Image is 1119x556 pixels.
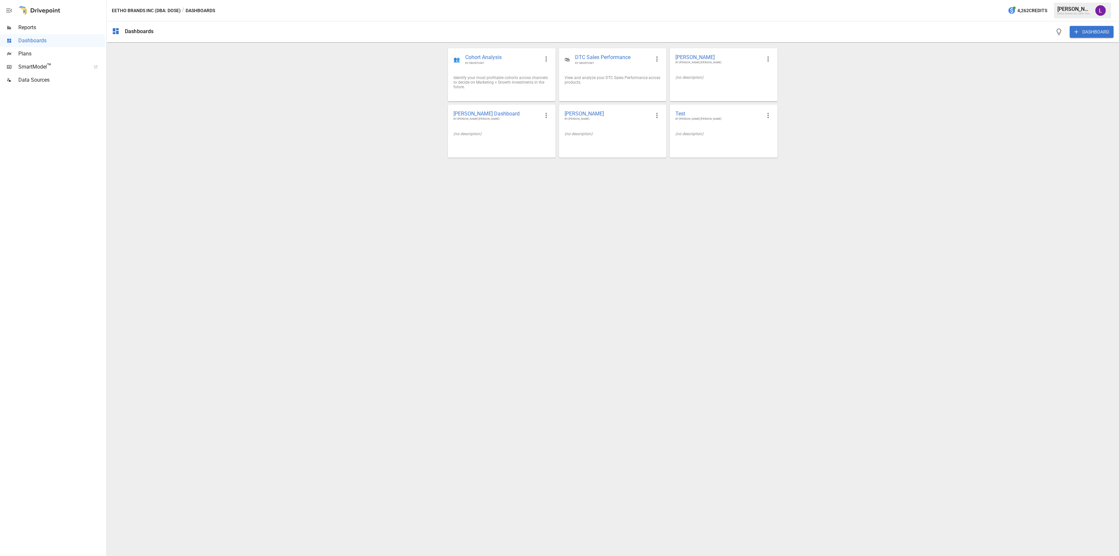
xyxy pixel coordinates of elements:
[1057,12,1091,15] div: Eetho Brands Inc (DBA: Dose)
[453,117,539,121] span: BY [PERSON_NAME] [PERSON_NAME]
[18,50,105,58] span: Plans
[675,132,772,136] div: (no description)
[465,54,539,61] span: Cohort Analysis
[125,28,154,34] div: Dashboards
[453,132,550,136] div: (no description)
[18,24,105,31] span: Reports
[1017,7,1047,15] span: 4,262 Credits
[565,75,661,85] div: View and analyze your DTC Sales Performance across products.
[675,110,761,117] span: Test
[565,56,570,63] div: 🛍
[565,117,650,121] span: BY [PERSON_NAME]
[18,76,105,84] span: Data Sources
[565,132,661,136] div: (no description)
[112,7,181,15] button: Eetho Brands Inc (DBA: Dose)
[675,75,772,80] div: (no description)
[453,75,550,89] div: Identify your most profitable cohorts across channels to decide on Marketing + Growth investments...
[453,56,460,63] div: 👥
[18,63,87,71] span: SmartModel
[1005,5,1050,17] button: 4,262Credits
[465,61,539,65] span: BY DRIVEPOINT
[565,110,650,117] span: [PERSON_NAME]
[675,61,761,65] span: BY [PERSON_NAME] [PERSON_NAME]
[18,37,105,45] span: Dashboards
[675,117,761,121] span: BY [PERSON_NAME] [PERSON_NAME]
[1095,5,1106,16] img: Libby Knowles
[1070,26,1114,38] button: DASHBOARD
[1057,6,1091,12] div: [PERSON_NAME]
[575,61,650,65] span: BY DRIVEPOINT
[1091,1,1110,20] button: Libby Knowles
[453,110,539,117] span: [PERSON_NAME] Dashboard
[47,62,51,70] span: ™
[675,54,761,61] span: [PERSON_NAME]
[575,54,650,61] span: DTC Sales Performance
[182,7,184,15] div: /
